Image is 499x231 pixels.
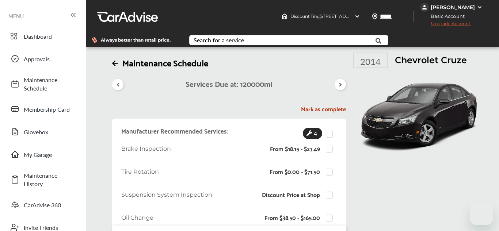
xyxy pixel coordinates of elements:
[24,55,75,63] span: Approvals
[262,191,320,198] p: Discount Price at Shop
[290,14,468,19] span: Discount Tire , [STREET_ADDRESS][PERSON_NAME] [PERSON_NAME] , IA 52806-3002
[112,57,346,68] h1: Maintenance Schedule
[24,76,75,92] span: Maintenance Schedule
[121,145,171,152] span: Brake Inspection
[431,4,475,11] div: [PERSON_NAME]
[7,27,79,46] a: Dashboard
[414,11,414,22] img: header-divider.bc55588e.svg
[186,79,273,88] h3: Services Due at: 120000 mi
[470,202,493,225] iframe: Button to launch messaging window, conversation in progress
[24,105,75,113] span: Membership Card
[7,49,79,68] a: Approvals
[7,100,79,119] a: Membership Card
[421,12,470,20] span: Basic Account
[8,13,24,19] span: MENU
[7,122,79,141] a: Glovebox
[395,55,467,66] h1: Chevrolet Cruze
[7,145,79,164] a: My Garage
[270,145,320,152] p: From $18.15 - $27.49
[194,37,244,43] div: Search for a service
[477,4,483,10] img: WGsFRI8htEPBVLJbROoPRyZpYNWhNONpIPPETTm6eUC0GeLEiAAAAAElFTkSuQmCC
[420,21,471,30] span: Upgrade Account
[24,32,75,41] span: Dashboard
[353,53,388,68] div: 2014
[7,72,79,96] a: Maintenance Schedule
[372,14,378,19] img: location_vector.a44bc228.svg
[121,127,228,135] h4: Manufacturer Recommended Services:
[357,68,481,161] img: 8903_st0640_046.jpg
[354,14,360,19] img: header-down-arrow.9dd2ce7d.svg
[112,105,346,113] h5: Mark as complete
[420,3,429,12] img: jVpblrzwTbfkPYzPPzSLxeg0AAAAASUVORK5CYII=
[92,37,97,43] img: dollor_label_vector.a70140d1.svg
[24,171,75,188] span: Maintenance History
[121,168,159,175] span: Tire Rotation
[24,201,75,209] span: CarAdvise 360
[101,38,171,42] span: Always better than retail price.
[7,195,79,214] a: CarAdvise 360
[7,168,79,192] a: Maintenance History
[24,150,75,159] span: My Garage
[282,14,287,19] img: header-home-logo.8d720a4f.svg
[264,214,320,221] p: From $38.50 - $165.00
[312,128,319,139] span: 4
[24,128,75,136] span: Glovebox
[270,168,320,175] p: From $0.00 - $71.50
[121,214,153,221] span: Oil Change
[121,191,212,198] span: Suspension System Inspection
